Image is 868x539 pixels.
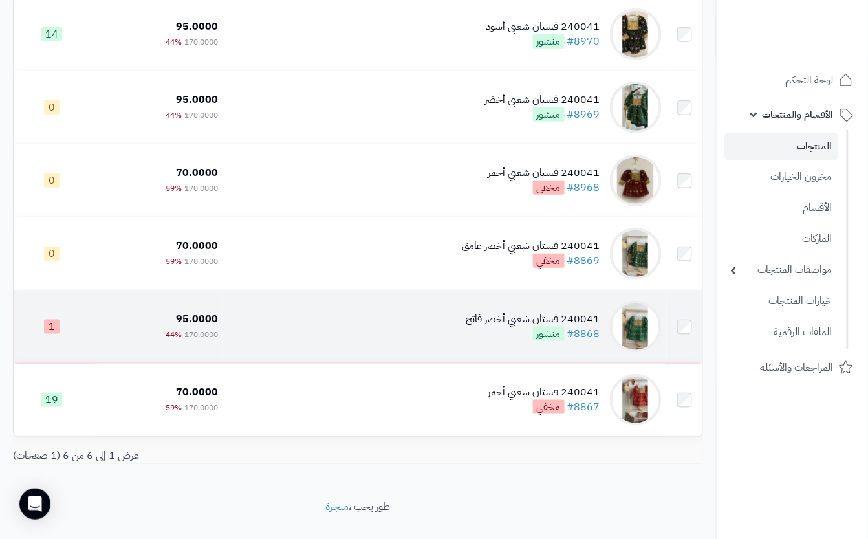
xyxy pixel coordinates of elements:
[41,393,62,407] span: 19
[724,65,860,96] a: لوحة التحكم
[176,311,218,327] span: 95.0000
[462,239,600,254] div: 240041 فستان شعبي أخضر غامق
[724,287,839,315] a: خيارات المنتجات
[326,500,349,515] a: متجرة
[533,254,565,268] span: مخفي
[567,180,600,195] a: #8968
[486,19,600,34] div: 240041 فستان شعبي أسود
[724,133,839,160] a: المنتجات
[466,312,600,327] div: 240041 فستان شعبي أخضر فاتح
[184,182,218,194] span: 170.0000
[184,36,218,48] span: 170.0000
[41,27,62,41] span: 14
[724,318,839,346] a: الملفات الرقمية
[488,385,600,400] div: 240041 فستان شعبي أحمر
[176,238,218,254] span: 70.0000
[3,448,358,463] div: عرض 1 إلى 6 من 6 (1 صفحات)
[567,253,600,269] a: #8869
[761,358,834,377] span: المراجعات والأسئلة
[166,36,182,48] span: 44%
[724,225,839,253] a: الماركات
[166,329,182,340] span: 44%
[176,19,218,34] span: 95.0000
[533,34,565,49] span: منشور
[44,100,60,115] span: 0
[567,326,600,342] a: #8868
[166,402,182,413] span: 59%
[184,402,218,413] span: 170.0000
[610,301,662,353] img: 240041 فستان شعبي أخضر فاتح
[724,163,839,191] a: مخزون الخيارات
[533,107,565,122] span: منشور
[176,92,218,107] span: 95.0000
[724,256,839,284] a: مواصفات المنتجات
[567,107,600,122] a: #8969
[176,165,218,181] span: 70.0000
[166,182,182,194] span: 59%
[610,374,662,426] img: 240041 فستان شعبي أحمر
[567,34,600,49] a: #8970
[610,155,662,206] img: 240041 فستان شعبي أحمر
[44,320,60,334] span: 1
[724,194,839,222] a: الأقسام
[610,82,662,133] img: 240041 فستان شعبي أخضر
[610,8,662,60] img: 240041 فستان شعبي أسود
[19,489,50,520] div: Open Intercom Messenger
[184,256,218,267] span: 170.0000
[184,109,218,121] span: 170.0000
[44,247,60,261] span: 0
[610,228,662,280] img: 240041 فستان شعبي أخضر غامق
[780,36,856,63] img: logo-2.png
[485,93,600,107] div: 240041 فستان شعبي أخضر
[166,109,182,121] span: 44%
[533,400,565,414] span: مخفي
[763,105,834,124] span: الأقسام والمنتجات
[488,166,600,181] div: 240041 فستان شعبي أحمر
[786,71,834,89] span: لوحة التحكم
[184,329,218,340] span: 170.0000
[533,327,565,341] span: منشور
[533,181,565,195] span: مخفي
[44,173,60,188] span: 0
[176,384,218,400] span: 70.0000
[724,352,860,383] a: المراجعات والأسئلة
[166,256,182,267] span: 59%
[567,399,600,415] a: #8867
